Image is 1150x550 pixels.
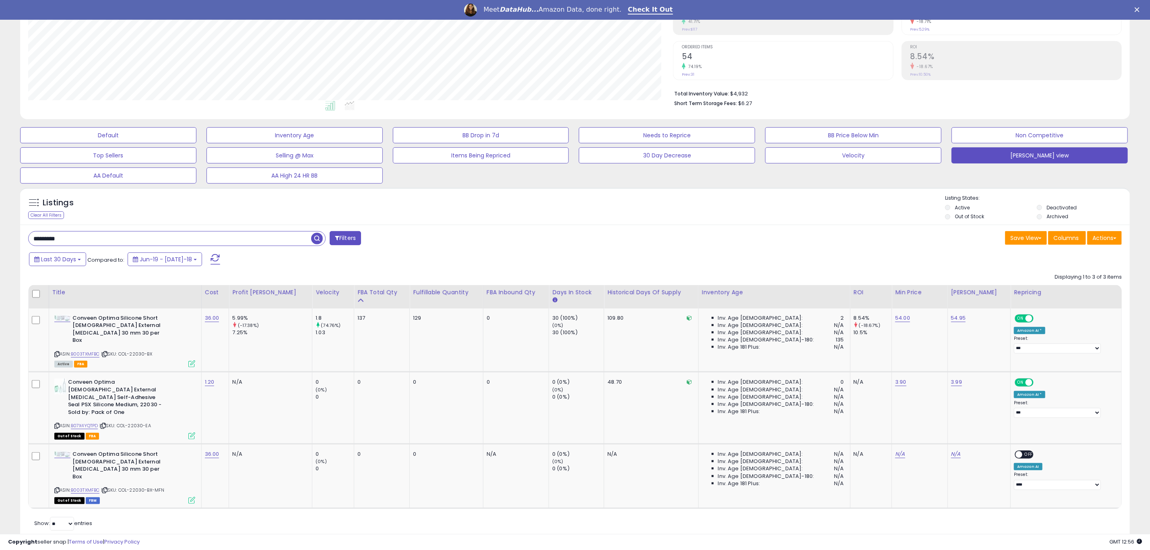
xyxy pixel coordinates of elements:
div: Displaying 1 to 3 of 3 items [1055,273,1122,281]
span: N/A [834,480,844,487]
span: N/A [834,343,844,351]
span: | SKU: COL-22030-EA [99,422,151,429]
a: B003TXMFBC [71,487,100,494]
div: 0 (0%) [552,465,604,472]
div: Preset: [1014,336,1115,354]
span: Last 30 Days [41,255,76,263]
span: N/A [834,408,844,415]
h2: 8.54% [911,52,1121,63]
span: Inv. Age [DEMOGRAPHIC_DATA]-180: [718,401,814,408]
div: Amazon AI * [1014,391,1045,398]
span: All listings that are currently out of stock and unavailable for purchase on Amazon [54,433,85,440]
a: Check It Out [628,6,673,14]
button: AA Default [20,167,196,184]
div: 5.99% [232,314,312,322]
span: Inv. Age [DEMOGRAPHIC_DATA]-180: [718,336,814,343]
div: N/A [854,451,886,458]
small: Prev: $117 [682,27,697,32]
span: ROI [911,45,1121,50]
div: FBA inbound Qty [487,288,545,297]
button: Velocity [765,147,941,163]
b: Short Term Storage Fees: [674,100,737,107]
small: (0%) [552,387,564,393]
small: (-18.67%) [859,322,880,329]
div: 1.03 [316,329,354,336]
button: Jun-19 - [DATE]-18 [128,252,202,266]
label: Out of Stock [955,213,985,220]
small: (0%) [552,458,564,465]
span: Inv. Age [DEMOGRAPHIC_DATA]: [718,378,803,386]
span: | SKU: COL-22030-BX [101,351,152,357]
button: 30 Day Decrease [579,147,755,163]
span: Inv. Age [DEMOGRAPHIC_DATA]: [718,458,803,465]
button: Needs to Reprice [579,127,755,143]
div: 10.5% [854,329,892,336]
h2: 54 [682,52,893,63]
li: $4,932 [674,88,1116,98]
span: Columns [1053,234,1079,242]
span: Compared to: [87,256,124,264]
img: Profile image for Georgie [464,4,477,17]
label: Archived [1047,213,1068,220]
a: 3.99 [951,378,962,386]
span: All listings that are currently out of stock and unavailable for purchase on Amazon [54,497,85,504]
div: N/A [232,451,306,458]
small: (74.76%) [321,322,341,329]
button: Top Sellers [20,147,196,163]
div: Amazon AI [1014,463,1042,470]
div: FBA Total Qty [357,288,406,297]
span: N/A [834,401,844,408]
div: 0 [316,393,354,401]
a: 3.90 [895,378,906,386]
div: 0 [487,314,543,322]
small: Days In Stock. [552,297,557,304]
div: 0 [357,451,403,458]
span: FBM [86,497,100,504]
span: 0 [841,378,844,386]
small: (0%) [552,322,564,329]
div: Meet Amazon Data, done right. [483,6,621,14]
i: DataHub... [500,6,539,13]
div: Close [1135,7,1143,12]
div: 137 [357,314,403,322]
span: Show: entries [34,519,92,527]
span: Inv. Age [DEMOGRAPHIC_DATA]: [718,322,803,329]
label: Active [955,204,970,211]
div: ROI [854,288,889,297]
strong: Copyright [8,538,37,546]
a: N/A [895,450,905,458]
span: Inv. Age [DEMOGRAPHIC_DATA]: [718,451,803,458]
span: Inv. Age [DEMOGRAPHIC_DATA]: [718,386,803,393]
a: B07X4YQTPD [71,422,98,429]
span: Inv. Age [DEMOGRAPHIC_DATA]-180: [718,473,814,480]
div: 8.54% [854,314,892,322]
a: 36.00 [205,450,219,458]
div: Inventory Age [702,288,847,297]
b: Total Inventory Value: [674,90,729,97]
div: Min Price [895,288,944,297]
button: [PERSON_NAME] view [952,147,1128,163]
b: Conveen Optima [DEMOGRAPHIC_DATA] External [MEDICAL_DATA] Self-Adhesive Seal PSX Silicone Medium,... [68,378,166,418]
div: 48.70 [607,378,692,386]
a: Terms of Use [69,538,103,546]
span: FBA [74,361,88,368]
span: N/A [834,329,844,336]
a: Privacy Policy [104,538,140,546]
div: N/A [487,451,543,458]
div: 0 [316,378,354,386]
div: Historical Days Of Supply [607,288,695,297]
a: B003TXMFBC [71,351,100,358]
small: Prev: 10.50% [911,72,931,77]
span: Inv. Age 181 Plus: [718,343,760,351]
span: N/A [834,465,844,472]
span: N/A [834,458,844,465]
div: 1.8 [316,314,354,322]
p: Listing States: [945,194,1130,202]
button: Non Competitive [952,127,1128,143]
div: Title [52,288,198,297]
img: 21z94p2jbDL._SL40_.jpg [54,378,66,395]
div: 30 (100%) [552,329,604,336]
label: Deactivated [1047,204,1077,211]
div: ASIN: [54,378,195,438]
span: | SKU: COL-22030-BX-MFN [101,487,165,493]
